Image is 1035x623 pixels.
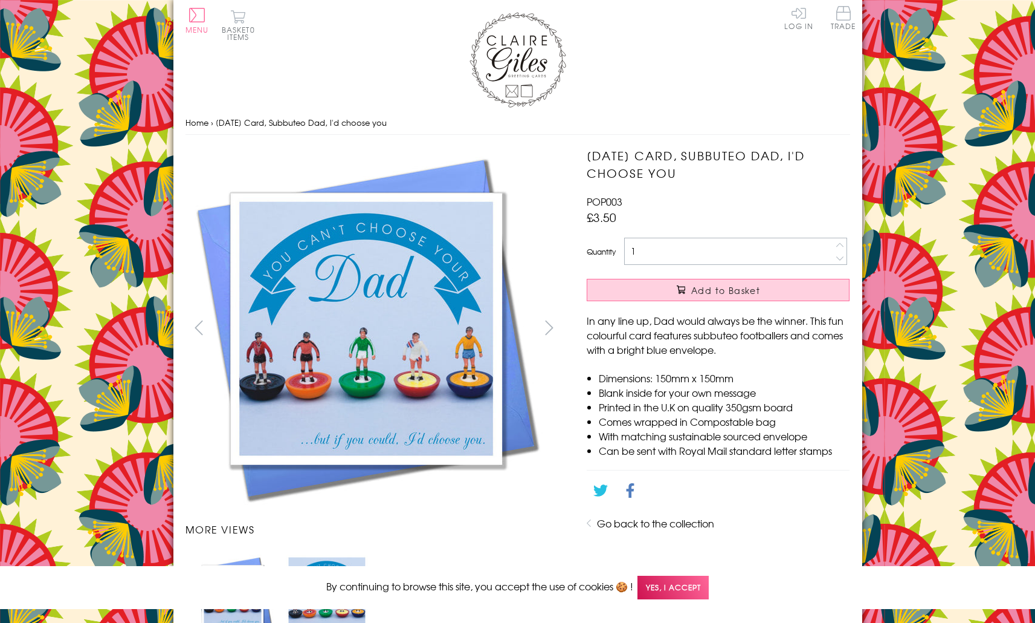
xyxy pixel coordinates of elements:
button: Basket0 items [222,10,255,41]
a: Go back to the collection [597,516,714,530]
button: Add to Basket [587,279,850,301]
button: next [535,314,563,341]
img: Father's Day Card, Subbuteo Dad, I'd choose you [185,147,548,510]
span: 0 items [227,24,255,42]
li: Blank inside for your own message [599,385,850,400]
span: £3.50 [587,209,616,226]
li: Comes wrapped in Compostable bag [599,414,850,429]
span: POP003 [587,194,622,209]
img: Claire Giles Greetings Cards [469,12,566,108]
li: With matching sustainable sourced envelope [599,429,850,443]
a: Trade [831,6,856,32]
h3: More views [185,522,563,537]
label: Quantity [587,246,616,257]
nav: breadcrumbs [185,111,850,135]
span: Trade [831,6,856,30]
span: Add to Basket [691,284,760,296]
li: Dimensions: 150mm x 150mm [599,371,850,385]
a: Log In [784,6,813,30]
p: In any line up, Dad would always be the winner. This fun colourful card features subbuteo footbal... [587,313,850,357]
span: › [211,117,213,128]
span: Menu [185,24,209,35]
span: Yes, I accept [637,576,709,599]
li: Can be sent with Royal Mail standard letter stamps [599,443,850,458]
button: prev [185,314,213,341]
h1: [DATE] Card, Subbuteo Dad, I'd choose you [587,147,850,182]
li: Printed in the U.K on quality 350gsm board [599,400,850,414]
a: Home [185,117,208,128]
button: Menu [185,8,209,33]
span: [DATE] Card, Subbuteo Dad, I'd choose you [216,117,387,128]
